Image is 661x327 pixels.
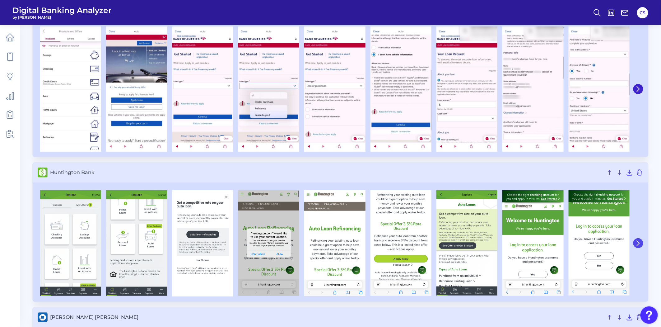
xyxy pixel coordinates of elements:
img: Huntington Bank [370,190,431,296]
img: Bank of America [106,26,167,152]
img: Huntington Bank [502,190,563,296]
img: Bank of America [40,26,101,152]
img: Huntington Bank [304,190,365,296]
img: Bank of America [436,26,497,152]
span: by [PERSON_NAME] [12,15,112,20]
img: Huntington Bank [436,190,497,296]
span: Digital Banking Analyzer [12,6,112,15]
img: Bank of America [370,26,431,152]
button: CS [637,7,648,18]
img: Bank of America [172,26,233,152]
span: Huntington Bank [50,169,603,175]
img: Huntington Bank [172,190,233,296]
img: Bank of America [304,26,365,152]
img: Bank of America [502,26,563,152]
img: Huntington Bank [106,190,167,296]
span: [PERSON_NAME] [PERSON_NAME] [50,314,603,320]
img: Huntington Bank [238,190,299,296]
img: Huntington Bank [569,190,630,296]
button: Open Resource Center [640,306,658,324]
img: Bank of America [569,26,630,152]
img: Bank of America [238,26,299,152]
img: Huntington Bank [40,190,101,296]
